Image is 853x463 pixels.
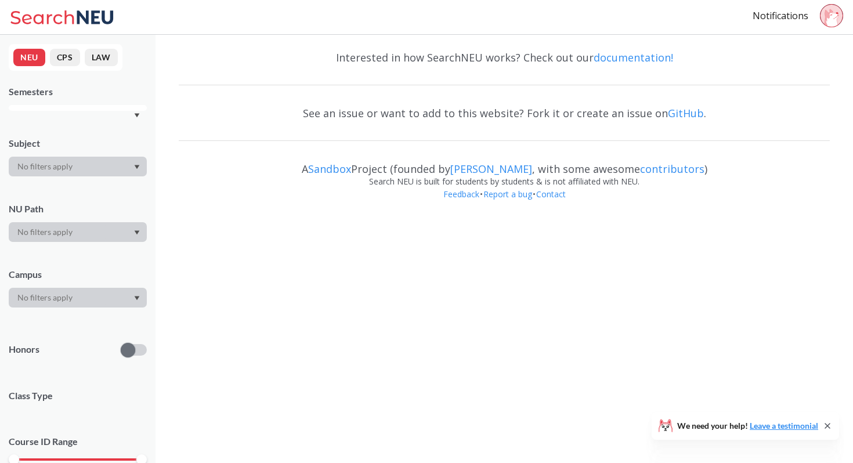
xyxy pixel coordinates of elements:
[9,343,39,356] p: Honors
[753,9,808,22] a: Notifications
[50,49,80,66] button: CPS
[179,188,830,218] div: • •
[308,162,351,176] a: Sandbox
[9,222,147,242] div: Dropdown arrow
[134,230,140,235] svg: Dropdown arrow
[9,268,147,281] div: Campus
[179,175,830,188] div: Search NEU is built for students by students & is not affiliated with NEU.
[594,50,673,64] a: documentation!
[134,296,140,301] svg: Dropdown arrow
[13,49,45,66] button: NEU
[750,421,818,431] a: Leave a testimonial
[9,389,147,402] span: Class Type
[9,137,147,150] div: Subject
[85,49,118,66] button: LAW
[134,113,140,118] svg: Dropdown arrow
[9,157,147,176] div: Dropdown arrow
[640,162,704,176] a: contributors
[483,189,533,200] a: Report a bug
[9,202,147,215] div: NU Path
[9,85,147,98] div: Semesters
[668,106,704,120] a: GitHub
[179,152,830,175] div: A Project (founded by , with some awesome )
[450,162,532,176] a: [PERSON_NAME]
[179,41,830,74] div: Interested in how SearchNEU works? Check out our
[9,435,147,448] p: Course ID Range
[536,189,566,200] a: Contact
[677,422,818,430] span: We need your help!
[179,96,830,130] div: See an issue or want to add to this website? Fork it or create an issue on .
[443,189,480,200] a: Feedback
[9,288,147,308] div: Dropdown arrow
[134,165,140,169] svg: Dropdown arrow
